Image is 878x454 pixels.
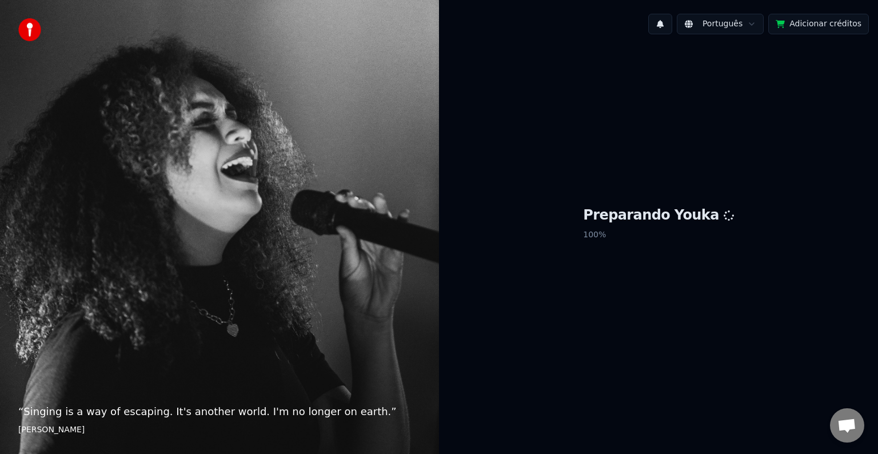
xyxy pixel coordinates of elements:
button: Adicionar créditos [768,14,869,34]
footer: [PERSON_NAME] [18,424,421,436]
h1: Preparando Youka [583,206,734,225]
p: 100 % [583,225,734,245]
a: Conversa aberta [830,408,864,443]
img: youka [18,18,41,41]
p: “ Singing is a way of escaping. It's another world. I'm no longer on earth. ” [18,404,421,420]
